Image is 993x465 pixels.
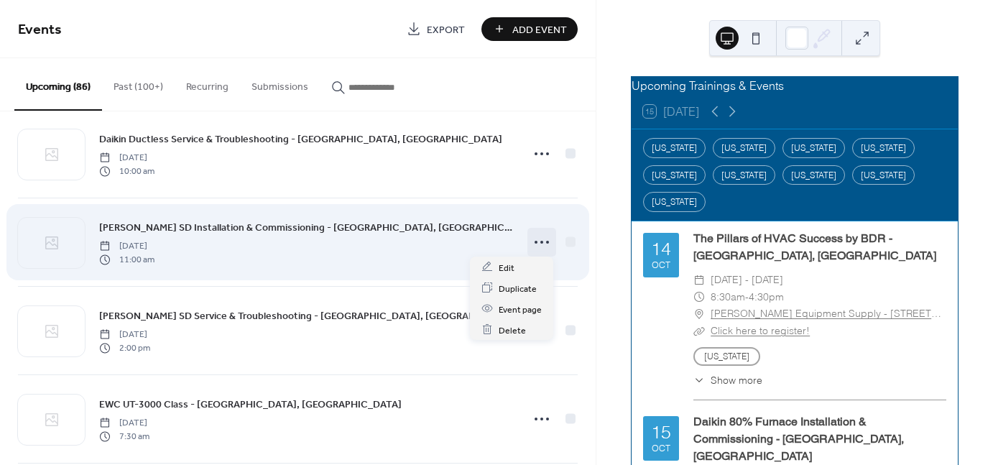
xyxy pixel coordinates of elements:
span: Edit [499,260,514,275]
div: Upcoming Trainings & Events [632,77,958,94]
div: [US_STATE] [643,165,706,185]
span: Daikin Ductless Service & Troubleshooting - [GEOGRAPHIC_DATA], [GEOGRAPHIC_DATA] [99,132,502,147]
a: The Pillars of HVAC Success by BDR - [GEOGRAPHIC_DATA], [GEOGRAPHIC_DATA] [693,231,936,262]
button: Upcoming (86) [14,58,102,111]
span: [PERSON_NAME] SD Installation & Commissioning - [GEOGRAPHIC_DATA], [GEOGRAPHIC_DATA] [99,221,513,236]
div: ​ [693,323,705,340]
span: 2:00 pm [99,341,150,354]
span: Events [18,16,62,44]
div: [US_STATE] [643,192,706,212]
a: [PERSON_NAME] SD Service & Troubleshooting - [GEOGRAPHIC_DATA], [GEOGRAPHIC_DATA] [99,308,513,324]
div: ​ [693,305,705,323]
div: [US_STATE] [713,165,775,185]
span: Event page [499,302,542,317]
a: Daikin Ductless Service & Troubleshooting - [GEOGRAPHIC_DATA], [GEOGRAPHIC_DATA] [99,131,502,147]
span: - [745,289,749,306]
div: 15 [651,423,671,441]
span: Duplicate [499,281,537,296]
button: Submissions [240,58,320,109]
button: Recurring [175,58,240,109]
a: Daikin 80% Furnace Installation & Commissioning - [GEOGRAPHIC_DATA], [GEOGRAPHIC_DATA] [693,415,904,463]
span: 7:30 am [99,430,149,443]
div: [US_STATE] [713,138,775,158]
a: Export [396,17,476,41]
span: 11:00 am [99,253,154,266]
button: Past (100+) [102,58,175,109]
div: 14 [651,240,671,258]
span: 10:00 am [99,165,154,178]
button: ​Show more [693,373,762,388]
a: Click here to register! [711,324,810,337]
span: Show more [711,373,762,388]
div: [US_STATE] [852,138,915,158]
div: [US_STATE] [782,165,845,185]
div: [US_STATE] [852,165,915,185]
span: [DATE] [99,152,154,165]
div: Oct [652,444,670,454]
span: [DATE] [99,417,149,430]
div: Oct [652,261,670,270]
a: [PERSON_NAME] SD Installation & Commissioning - [GEOGRAPHIC_DATA], [GEOGRAPHIC_DATA] [99,219,513,236]
div: [US_STATE] [782,138,845,158]
div: ​ [693,373,705,388]
span: Add Event [512,22,567,37]
span: 8:30am [711,289,745,306]
div: [US_STATE] [643,138,706,158]
span: [PERSON_NAME] SD Service & Troubleshooting - [GEOGRAPHIC_DATA], [GEOGRAPHIC_DATA] [99,309,513,324]
span: Delete [499,323,526,338]
span: EWC UT-3000 Class - [GEOGRAPHIC_DATA], [GEOGRAPHIC_DATA] [99,397,402,413]
span: 4:30pm [749,289,784,306]
span: [DATE] - [DATE] [711,272,783,289]
span: Export [427,22,465,37]
div: ​ [693,289,705,306]
a: [PERSON_NAME] Equipment Supply - [STREET_ADDRESS] [711,305,946,323]
a: EWC UT-3000 Class - [GEOGRAPHIC_DATA], [GEOGRAPHIC_DATA] [99,396,402,413]
div: ​ [693,272,705,289]
button: Add Event [481,17,578,41]
span: [DATE] [99,328,150,341]
span: [DATE] [99,240,154,253]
